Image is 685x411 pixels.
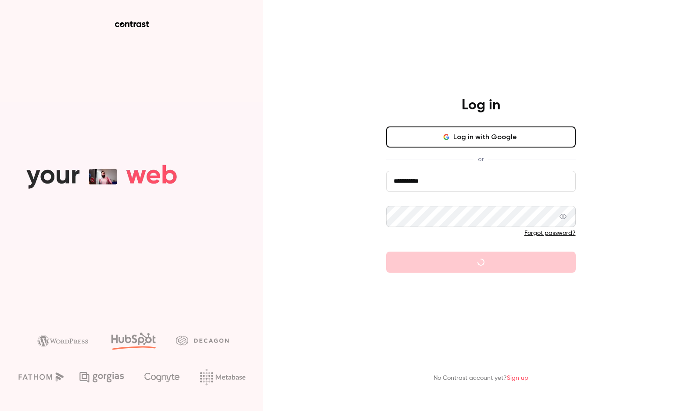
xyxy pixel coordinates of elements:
a: Forgot password? [524,230,576,236]
span: or [473,155,488,164]
img: decagon [176,335,229,345]
p: No Contrast account yet? [434,374,528,383]
h4: Log in [462,97,500,114]
button: Log in with Google [386,126,576,148]
a: Sign up [507,375,528,381]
